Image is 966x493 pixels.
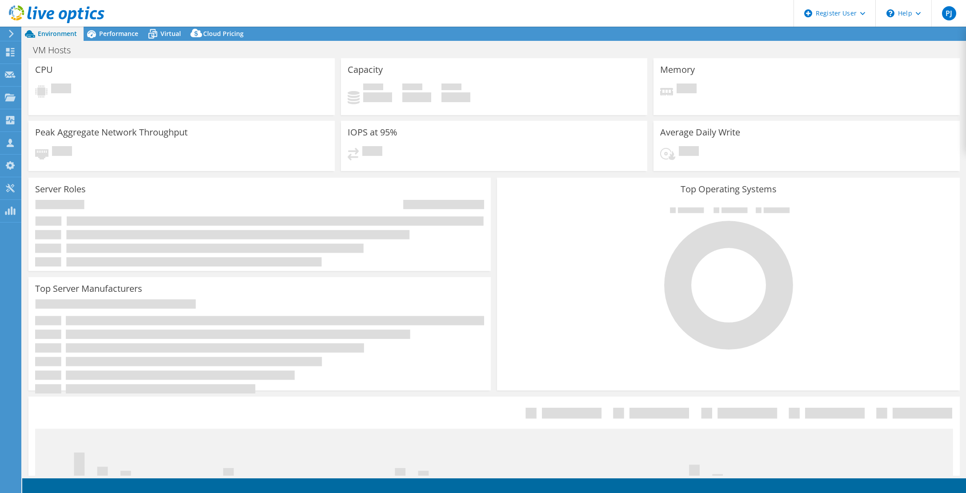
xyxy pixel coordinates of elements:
[660,127,740,137] h3: Average Daily Write
[35,65,53,75] h3: CPU
[35,127,188,137] h3: Peak Aggregate Network Throughput
[99,29,138,38] span: Performance
[679,146,699,158] span: Pending
[29,45,84,55] h1: VM Hosts
[402,92,431,102] h4: 0 GiB
[51,83,71,95] span: Pending
[348,127,397,137] h3: IOPS at 95%
[441,83,461,92] span: Total
[363,92,392,102] h4: 0 GiB
[203,29,244,38] span: Cloud Pricing
[402,83,422,92] span: Free
[660,65,695,75] h3: Memory
[677,83,697,95] span: Pending
[504,184,953,194] h3: Top Operating Systems
[35,284,142,294] h3: Top Server Manufacturers
[348,65,383,75] h3: Capacity
[38,29,77,38] span: Environment
[52,146,72,158] span: Pending
[362,146,382,158] span: Pending
[35,184,86,194] h3: Server Roles
[363,83,383,92] span: Used
[160,29,181,38] span: Virtual
[441,92,470,102] h4: 0 GiB
[942,6,956,20] span: PJ
[886,9,894,17] svg: \n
